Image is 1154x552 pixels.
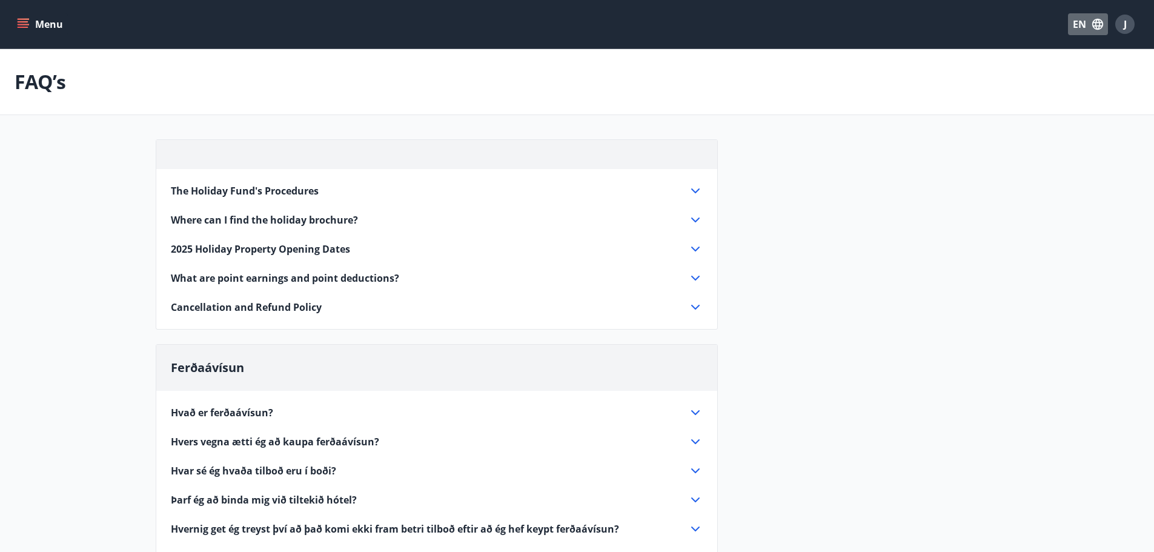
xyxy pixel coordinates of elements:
button: J [1110,10,1139,39]
span: Hvað er ferðaávísun? [171,406,273,419]
span: Ferðaávísun [171,359,244,376]
span: What are point earnings and point deductions? [171,271,399,285]
div: Þarf ég að binda mig við tiltekið hótel? [171,493,703,507]
span: Where can I find the holiday brochure? [171,213,358,227]
span: Cancellation and Refund Policy [171,301,322,314]
span: J [1124,18,1127,31]
div: Cancellation and Refund Policy [171,300,703,314]
div: Hvers vegna ætti ég að kaupa ferðaávísun? [171,434,703,449]
span: The Holiday Fund's Procedures [171,184,319,198]
button: menu [15,13,68,35]
div: Hvar sé ég hvaða tilboð eru í boði? [171,464,703,478]
span: Hvers vegna ætti ég að kaupa ferðaávísun? [171,435,379,448]
button: EN [1068,13,1108,35]
span: Hvernig get ég treyst því að það komi ekki fram betri tilboð eftir að ég hef keypt ferðaávísun? [171,522,619,536]
span: Þarf ég að binda mig við tiltekið hótel? [171,493,357,507]
span: 2025 Holiday Property Opening Dates [171,242,350,256]
span: Hvar sé ég hvaða tilboð eru í boði? [171,464,336,477]
div: The Holiday Fund's Procedures [171,184,703,198]
div: What are point earnings and point deductions? [171,271,703,285]
div: Hvernig get ég treyst því að það komi ekki fram betri tilboð eftir að ég hef keypt ferðaávísun? [171,522,703,536]
div: Where can I find the holiday brochure? [171,213,703,227]
div: 2025 Holiday Property Opening Dates [171,242,703,256]
p: FAQ’s [15,68,66,95]
div: Hvað er ferðaávísun? [171,405,703,420]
